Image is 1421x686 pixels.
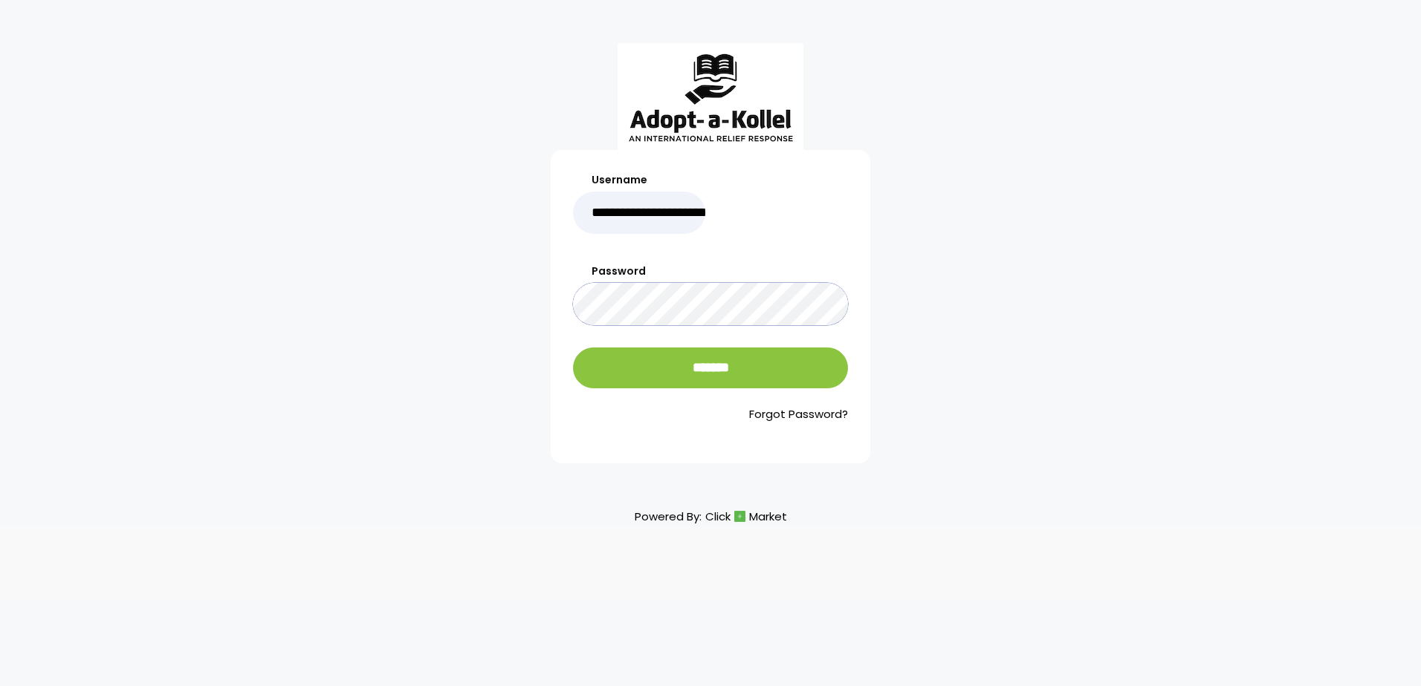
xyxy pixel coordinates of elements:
a: Forgot Password? [573,406,848,423]
p: Powered By: [635,506,787,526]
label: Username [573,172,705,188]
img: cm_icon.png [734,511,745,522]
label: Password [573,264,848,279]
a: ClickMarket [705,506,787,526]
img: aak_logo_sm.jpeg [618,43,803,150]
